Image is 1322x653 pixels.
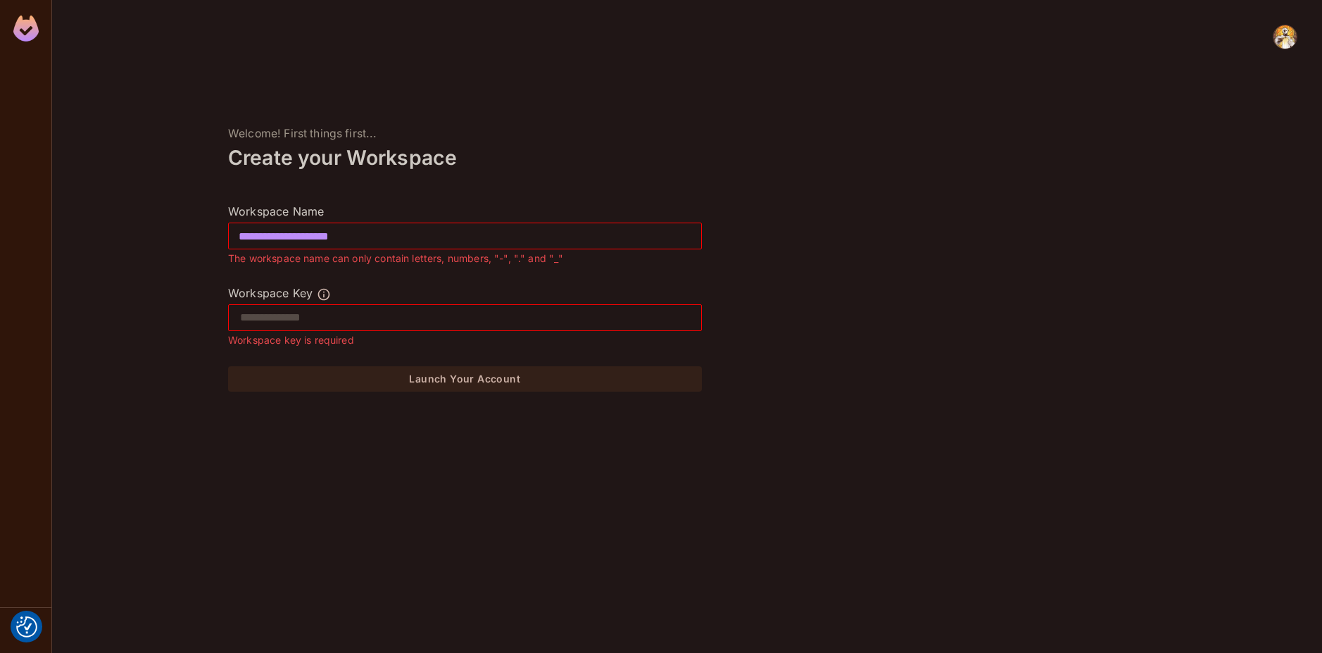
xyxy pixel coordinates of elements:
div: Create your Workspace [228,141,702,175]
div: Workspace Key [228,285,313,301]
button: The Workspace Key is unique, and serves as the identifier of your workspace. [317,285,331,304]
img: Revisit consent button [16,616,37,638]
div: Welcome! First things first... [228,127,702,141]
div: Workspace Name [228,203,702,220]
img: glowdyyk@gmail.com [1273,25,1297,49]
div: Help & Updates [10,616,42,645]
div: The workspace name can only contain letters, numbers, "-", "." and "_" [228,251,702,266]
button: Consent Preferences [16,616,37,638]
div: Workspace key is required [228,332,702,347]
img: SReyMgAAAABJRU5ErkJggg== [13,15,39,42]
button: Launch Your Account [228,366,702,392]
